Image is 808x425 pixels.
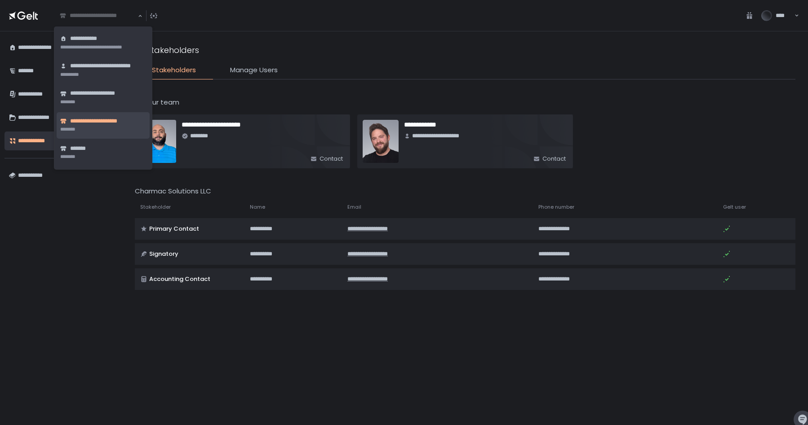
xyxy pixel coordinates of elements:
span: Stakeholders [152,65,196,75]
h1: Stakeholders [147,44,199,56]
span: Primary Contact [149,225,199,233]
span: Phone number [538,204,574,210]
span: Accounting Contact [149,275,210,283]
input: Search for option [60,11,137,20]
span: Gelt user [723,204,746,210]
span: Signatory [149,250,178,258]
span: Name [250,204,265,210]
span: Your team [144,97,179,108]
span: Stakeholder [140,204,171,210]
span: Charmac Solutions LLC [135,186,211,196]
span: Email [347,204,361,210]
div: Search for option [54,6,142,25]
span: Manage Users [230,65,278,75]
